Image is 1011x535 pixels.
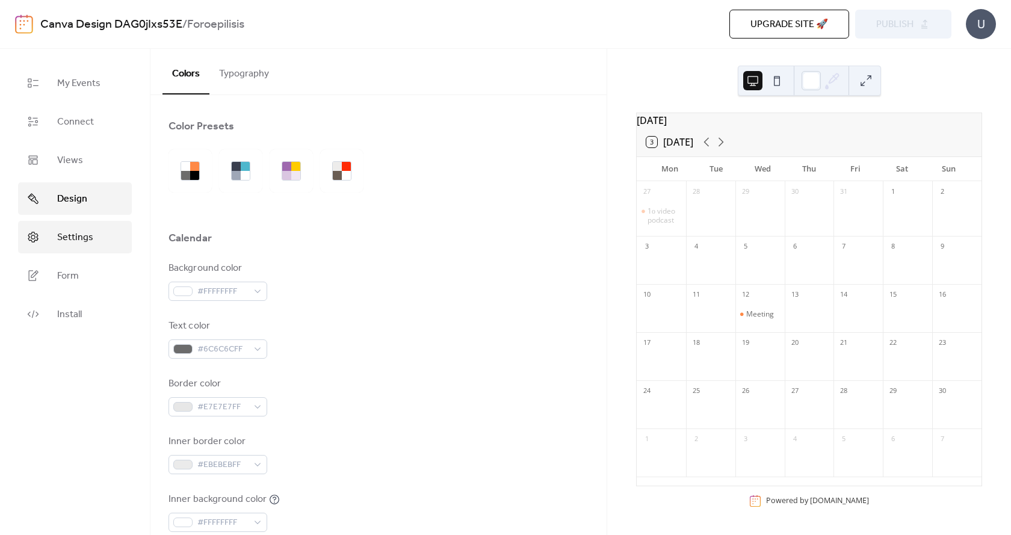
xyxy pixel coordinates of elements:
[640,385,654,398] div: 24
[879,157,925,181] div: Sat
[729,10,849,39] button: Upgrade site 🚀
[766,496,869,506] div: Powered by
[690,185,703,199] div: 28
[57,308,82,322] span: Install
[886,185,900,199] div: 1
[209,49,279,93] button: Typography
[648,206,681,225] div: 1ο video podcast
[182,13,187,36] b: /
[637,206,686,225] div: 1ο video podcast
[690,385,703,398] div: 25
[18,182,132,215] a: Design
[168,119,234,134] div: Color Presets
[57,269,79,283] span: Form
[693,157,739,181] div: Tue
[739,288,752,302] div: 12
[746,309,774,319] div: Meeting
[739,336,752,350] div: 19
[18,259,132,292] a: Form
[936,185,949,199] div: 2
[57,192,87,206] span: Design
[788,385,802,398] div: 27
[18,105,132,138] a: Connect
[40,13,182,36] a: Canva Design DAG0jIxs53E
[837,433,850,446] div: 5
[810,496,869,506] a: [DOMAIN_NAME]
[640,240,654,253] div: 3
[788,185,802,199] div: 30
[168,492,267,507] div: Inner background color
[832,157,879,181] div: Fri
[786,157,832,181] div: Thu
[788,288,802,302] div: 13
[886,288,900,302] div: 15
[197,458,248,472] span: #EBEBEBFF
[886,336,900,350] div: 22
[837,385,850,398] div: 28
[18,298,132,330] a: Install
[57,230,93,245] span: Settings
[642,134,697,150] button: 3[DATE]
[18,144,132,176] a: Views
[690,240,703,253] div: 4
[168,319,265,333] div: Text color
[640,185,654,199] div: 27
[886,240,900,253] div: 8
[640,433,654,446] div: 1
[739,385,752,398] div: 26
[936,336,949,350] div: 23
[197,516,248,530] span: #FFFFFFFF
[690,433,703,446] div: 2
[837,336,850,350] div: 21
[168,261,265,276] div: Background color
[886,433,900,446] div: 6
[788,336,802,350] div: 20
[187,13,244,36] b: Foroepilisis
[57,115,94,129] span: Connect
[739,185,752,199] div: 29
[162,49,209,94] button: Colors
[788,433,802,446] div: 4
[739,433,752,446] div: 3
[936,385,949,398] div: 30
[168,377,265,391] div: Border color
[646,157,693,181] div: Mon
[197,400,248,415] span: #E7E7E7FF
[788,240,802,253] div: 6
[57,153,83,168] span: Views
[926,157,972,181] div: Sun
[168,434,265,449] div: Inner border color
[18,221,132,253] a: Settings
[837,288,850,302] div: 14
[637,113,982,128] div: [DATE]
[197,285,248,299] span: #FFFFFFFF
[690,336,703,350] div: 18
[197,342,248,357] span: #6C6C6CFF
[936,288,949,302] div: 16
[640,336,654,350] div: 17
[837,240,850,253] div: 7
[750,17,828,32] span: Upgrade site 🚀
[936,433,949,446] div: 7
[57,76,100,91] span: My Events
[735,309,785,319] div: Meeting
[168,231,212,246] div: Calendar
[739,240,752,253] div: 5
[936,240,949,253] div: 9
[640,288,654,302] div: 10
[690,288,703,302] div: 11
[886,385,900,398] div: 29
[837,185,850,199] div: 31
[966,9,996,39] div: U
[740,157,786,181] div: Wed
[15,14,33,34] img: logo
[18,67,132,99] a: My Events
